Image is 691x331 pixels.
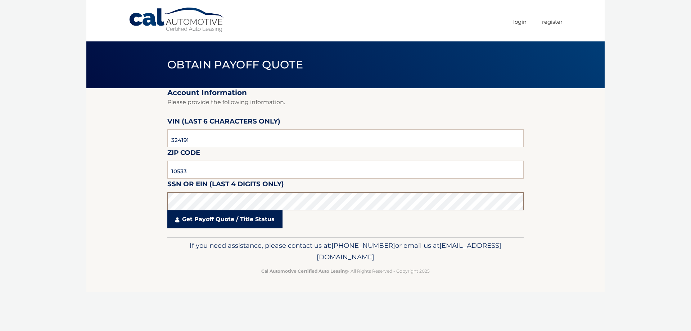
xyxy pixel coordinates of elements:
[261,268,348,274] strong: Cal Automotive Certified Auto Leasing
[513,16,527,28] a: Login
[167,97,524,107] p: Please provide the following information.
[167,210,283,228] a: Get Payoff Quote / Title Status
[172,240,519,263] p: If you need assistance, please contact us at: or email us at
[542,16,563,28] a: Register
[167,116,280,129] label: VIN (last 6 characters only)
[167,147,200,161] label: Zip Code
[167,88,524,97] h2: Account Information
[331,241,395,250] span: [PHONE_NUMBER]
[172,267,519,275] p: - All Rights Reserved - Copyright 2025
[167,58,303,71] span: Obtain Payoff Quote
[167,179,284,192] label: SSN or EIN (last 4 digits only)
[128,7,226,33] a: Cal Automotive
